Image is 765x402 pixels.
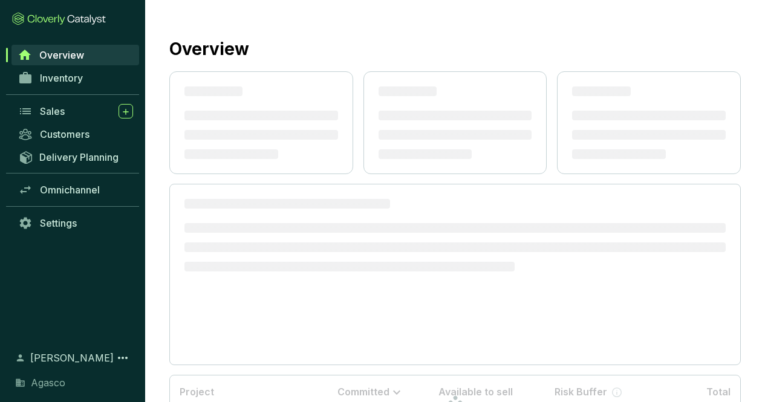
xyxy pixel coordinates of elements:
span: Settings [40,217,77,229]
span: Customers [40,128,90,140]
a: Settings [12,213,139,233]
a: Overview [11,45,139,65]
a: Omnichannel [12,180,139,200]
span: Inventory [40,72,83,84]
a: Customers [12,124,139,144]
span: Sales [40,105,65,117]
a: Inventory [12,68,139,88]
span: Omnichannel [40,184,100,196]
span: Agasco [31,375,65,390]
span: Overview [39,49,84,61]
a: Sales [12,101,139,122]
span: [PERSON_NAME] [30,351,114,365]
a: Delivery Planning [12,147,139,167]
h2: Overview [169,36,249,62]
span: Delivery Planning [39,151,119,163]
